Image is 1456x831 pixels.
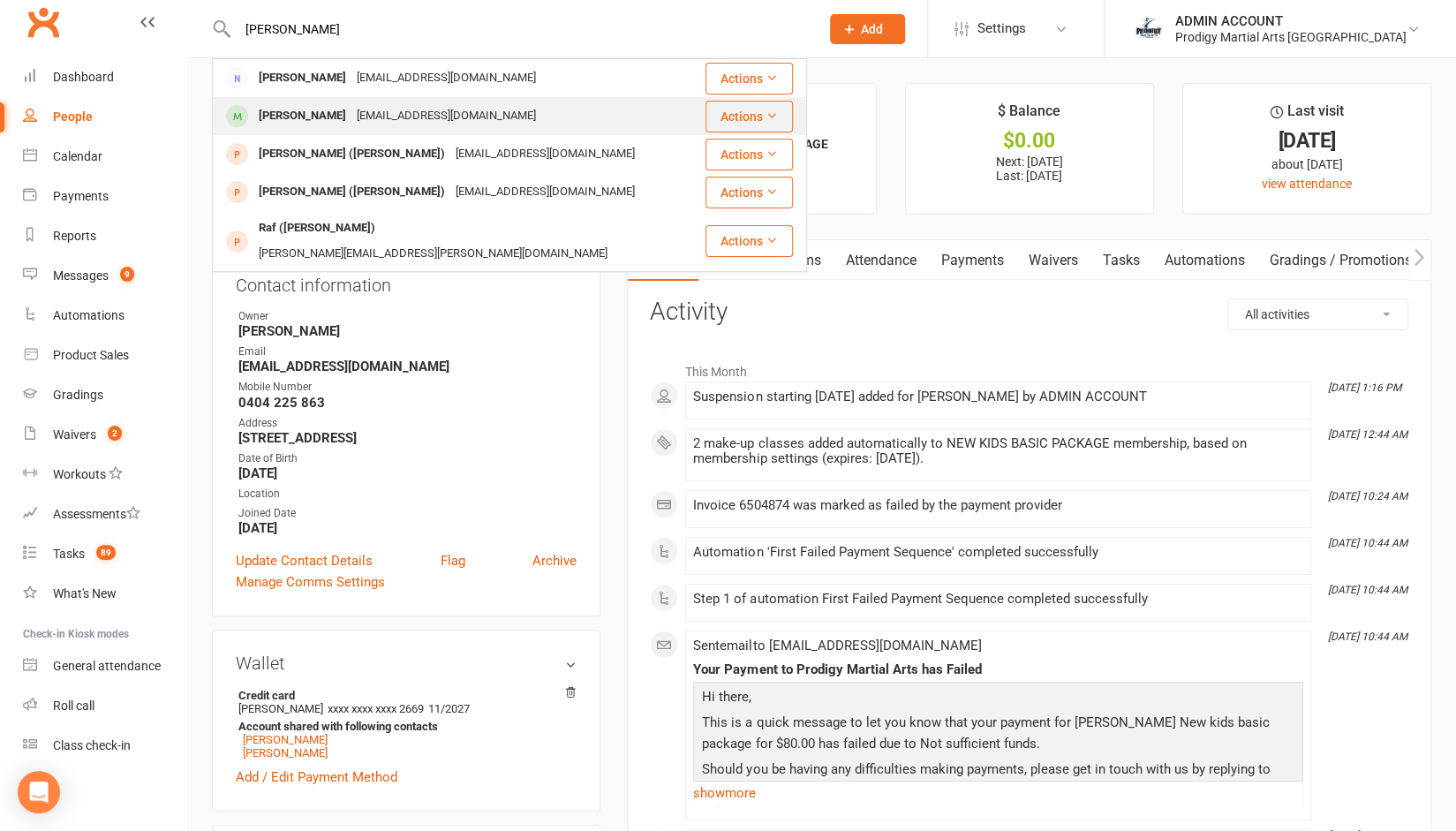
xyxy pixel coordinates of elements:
i: [DATE] 1:16 PM [1328,382,1401,394]
button: Add [830,14,905,44]
strong: [PERSON_NAME] [238,323,577,339]
a: [PERSON_NAME] [243,733,328,746]
a: Automations [23,296,186,336]
a: People [23,97,186,137]
div: Class check-in [53,738,131,752]
a: Automations [1151,240,1256,281]
div: General attendance [53,659,161,673]
div: Step 1 of automation First Failed Payment Sequence completed successfully [693,592,1303,607]
div: about [DATE] [1199,155,1415,174]
div: Mobile Number [238,379,577,396]
a: Payments [928,240,1015,281]
p: Hi there, [698,686,1299,712]
div: [EMAIL_ADDRESS][DOMAIN_NAME] [351,103,541,129]
strong: 0404 225 863 [238,395,577,411]
div: [PERSON_NAME][EMAIL_ADDRESS][PERSON_NAME][DOMAIN_NAME] [253,241,613,267]
span: xxxx xxxx xxxx 2669 [328,702,424,715]
i: [DATE] 12:44 AM [1328,428,1407,441]
div: Your Payment to Prodigy Martial Arts has Failed [693,662,1303,677]
div: ADMIN ACCOUNT [1175,13,1407,29]
a: Waivers 2 [23,415,186,455]
strong: Credit card [238,689,568,702]
div: [PERSON_NAME] ([PERSON_NAME]) [253,179,450,205]
div: $0.00 [922,132,1137,150]
i: [DATE] 10:44 AM [1328,584,1407,596]
div: Open Intercom Messenger [18,771,60,813]
div: Roll call [53,699,94,713]
i: [DATE] 10:24 AM [1328,490,1407,502]
div: Calendar [53,149,102,163]
div: People [53,110,93,124]
a: Roll call [23,686,186,726]
div: [EMAIL_ADDRESS][DOMAIN_NAME] [351,65,541,91]
div: Prodigy Martial Arts [GEOGRAPHIC_DATA] [1175,29,1407,45]
a: Tasks [1090,240,1151,281]
button: Actions [705,101,793,132]
p: Should you be having any difficulties making payments, please get in touch with us by replying to... [698,759,1299,827]
div: Email [238,344,577,360]
a: Attendance [833,240,928,281]
a: Add / Edit Payment Method [236,767,397,788]
div: [DATE] [1199,132,1415,150]
div: [PERSON_NAME] [253,103,351,129]
div: [PERSON_NAME] ([PERSON_NAME]) [253,141,450,167]
div: Suspension starting [DATE] added for [PERSON_NAME] by ADMIN ACCOUNT [693,389,1303,404]
a: Messages 9 [23,256,186,296]
span: 11/2027 [428,702,470,715]
div: Automation 'First Failed Payment Sequence' completed successfully [693,545,1303,560]
span: 2 [108,426,122,441]
li: [PERSON_NAME] [236,686,577,762]
li: This Month [650,353,1408,382]
a: Payments [23,177,186,216]
div: Date of Birth [238,450,577,467]
div: Last visit [1270,100,1343,132]
p: This is a quick message to let you know that your payment for [PERSON_NAME] New kids basic packag... [698,712,1299,759]
div: Raf ([PERSON_NAME]) [253,215,381,241]
a: Gradings [23,375,186,415]
a: Manage Comms Settings [236,571,385,593]
button: Actions [705,139,793,170]
img: thumb_image1686208220.png [1131,11,1166,47]
div: Assessments [53,507,140,521]
a: Gradings / Promotions [1256,240,1423,281]
div: Reports [53,229,96,243]
a: Archive [532,550,577,571]
div: 2 make-up classes added automatically to NEW KIDS BASIC PACKAGE membership, based on membership s... [693,436,1303,466]
h3: Contact information [236,268,577,295]
i: [DATE] 10:44 AM [1328,537,1407,549]
a: Dashboard [23,57,186,97]
strong: [DATE] [238,520,577,536]
strong: [DATE] [238,465,577,481]
div: Invoice 6504874 was marked as failed by the payment provider [693,498,1303,513]
div: Workouts [53,467,106,481]
button: Actions [705,63,793,94]
h3: Activity [650,298,1408,326]
div: What's New [53,586,117,601]
div: Waivers [53,427,96,442]
a: What's New [23,574,186,614]
a: Flag [441,550,465,571]
strong: Account shared with following contacts [238,720,568,733]
strong: [EMAIL_ADDRESS][DOMAIN_NAME] [238,359,577,374]
span: Settings [977,9,1026,49]
a: Class kiosk mode [23,726,186,766]
span: 9 [120,267,134,282]
div: [PERSON_NAME] [253,65,351,91]
div: Joined Date [238,505,577,522]
input: Search... [232,17,807,42]
div: Product Sales [53,348,129,362]
button: Actions [705,177,793,208]
a: Workouts [23,455,186,495]
i: [DATE] 10:44 AM [1328,631,1407,643]
div: [EMAIL_ADDRESS][DOMAIN_NAME] [450,179,640,205]
div: [EMAIL_ADDRESS][DOMAIN_NAME] [450,141,640,167]
div: Gradings [53,388,103,402]
div: Messages [53,268,109,283]
h3: Wallet [236,653,577,673]
div: Dashboard [53,70,114,84]
div: Location [238,486,577,502]
a: Assessments [23,495,186,534]
div: Tasks [53,547,85,561]
a: view attendance [1262,177,1352,191]
a: Reports [23,216,186,256]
